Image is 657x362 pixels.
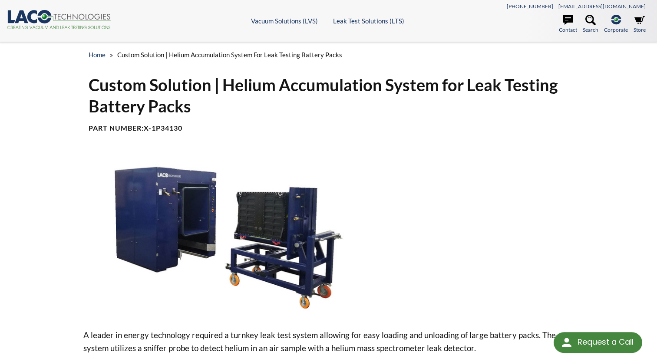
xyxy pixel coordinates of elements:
a: Contact [559,15,577,34]
img: round button [560,336,574,349]
a: [EMAIL_ADDRESS][DOMAIN_NAME] [558,3,646,10]
b: X-1P34130 [144,124,182,132]
h4: Part Number: [89,124,568,133]
span: Corporate [604,26,628,34]
a: Leak Test Solutions (LTS) [333,17,404,25]
div: » [89,43,568,67]
img: Leak test chamber with mobile cart [83,154,370,315]
h1: Custom Solution | Helium Accumulation System for Leak Testing Battery Packs [89,74,568,117]
a: Store [634,15,646,34]
div: Request a Call [554,332,642,353]
a: [PHONE_NUMBER] [507,3,553,10]
a: Vacuum Solutions (LVS) [251,17,318,25]
span: Custom Solution | Helium Accumulation System for Leak Testing Battery Packs [117,51,342,59]
a: home [89,51,106,59]
div: Request a Call [578,332,634,352]
a: Search [583,15,598,34]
